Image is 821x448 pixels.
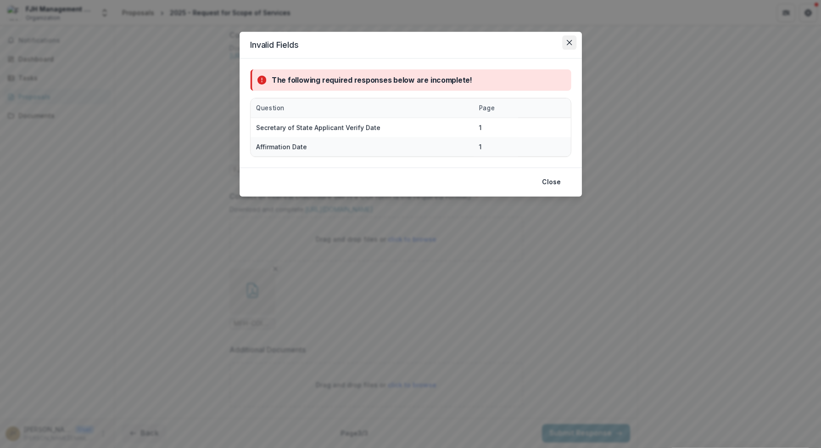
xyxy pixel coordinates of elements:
div: The following required responses below are incomplete! [272,75,473,85]
div: 1 [479,123,481,132]
div: Affirmation Date [256,142,307,151]
div: Question [251,103,290,113]
div: Page [473,98,518,118]
div: Question [251,98,474,118]
div: Secretary of State Applicant Verify Date [256,123,380,132]
button: Close [562,35,576,50]
div: 1 [479,142,481,151]
button: Close [536,175,565,189]
header: Invalid Fields [240,32,582,58]
div: Page [473,103,500,113]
